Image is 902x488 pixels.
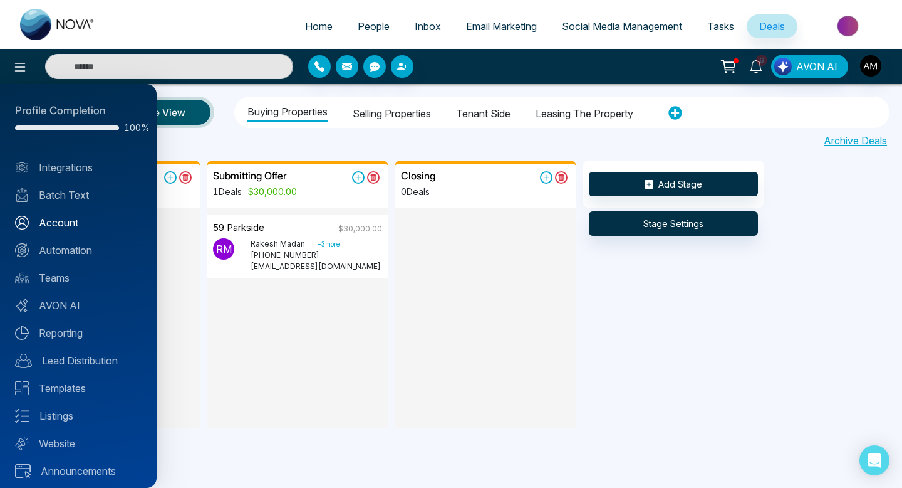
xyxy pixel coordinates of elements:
img: Lead-dist.svg [15,354,32,368]
img: Avon-AI.svg [15,299,29,312]
img: team.svg [15,271,29,285]
a: Teams [15,270,142,285]
a: Automation [15,243,142,258]
img: Website.svg [15,437,29,450]
img: announcements.svg [15,464,31,478]
a: Lead Distribution [15,353,142,368]
div: Profile Completion [15,103,142,119]
a: AVON AI [15,298,142,313]
img: Reporting.svg [15,326,29,340]
a: Templates [15,381,142,396]
img: Integrated.svg [15,161,29,174]
img: batch_text_white.png [15,188,29,202]
img: Automation.svg [15,243,29,257]
a: Website [15,436,142,451]
img: Listings.svg [15,409,29,423]
a: Listings [15,408,142,423]
span: 100% [124,124,142,132]
div: Open Intercom Messenger [859,445,889,475]
img: Templates.svg [15,381,29,395]
a: Integrations [15,160,142,175]
a: Account [15,215,142,230]
a: Batch Text [15,188,142,203]
img: Account.svg [15,216,29,230]
a: Announcements [15,464,142,479]
a: Reporting [15,326,142,341]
